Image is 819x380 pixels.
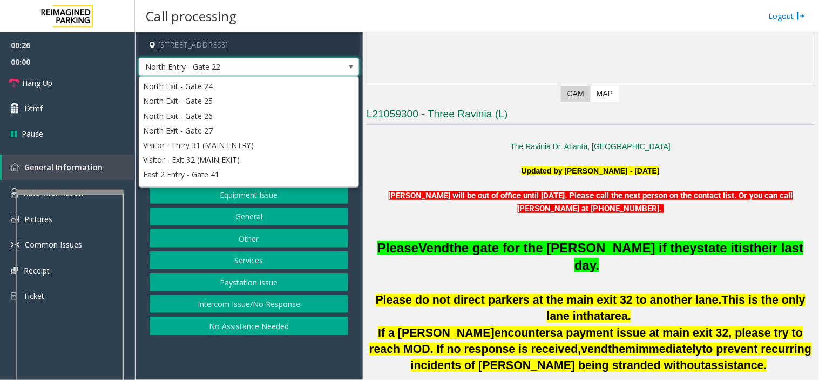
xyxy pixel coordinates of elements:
span: Updated by [PERSON_NAME] - [DATE] [522,166,660,175]
li: North Exit - Gate 25 [140,94,357,108]
span: assistance [705,359,764,372]
span: Pause [22,128,43,139]
span: If a [PERSON_NAME] [378,326,495,339]
li: East 2 Exit - Gate 42 [140,182,357,197]
a: Logout [769,10,806,22]
a: The Ravinia Dr. Atlanta, [GEOGRAPHIC_DATA] [511,142,671,151]
span: . [719,294,722,306]
h3: Call processing [140,3,242,29]
span: Hang Up [22,77,52,89]
button: Equipment Issue [150,185,348,204]
img: 'icon' [11,291,18,301]
button: Services [150,251,348,270]
span: vend [581,343,608,356]
img: 'icon' [11,241,19,249]
span: immediately [636,343,702,356]
li: East 2 Entry - Gate 41 [140,167,357,182]
span: [PERSON_NAME] will be out of office until [DATE]. Please call the next person on the con [389,191,707,201]
span: their last day. [574,241,804,273]
span: Rate Information [23,188,83,198]
li: Visitor - Entry 31 (MAIN ENTRY) [140,138,357,152]
span: it [731,241,739,256]
span: a payment issue at main exit 32, please try to reach MOD. If no response is received, [369,326,803,356]
a: General Information [2,155,135,180]
span: that [583,310,604,323]
button: No Assistance Needed [150,317,348,335]
button: Intercom Issue/No Response [150,295,348,314]
span: tact list. Or you can call [PERSON_NAME] at [PHONE_NUMBER]. [518,191,793,214]
img: 'icon' [11,163,19,171]
span: Please do not direct parkers at the main exit 32 to another lane [376,294,719,306]
button: Paystation Issue [150,273,348,291]
span: the gate for the [PERSON_NAME] if they [450,241,698,255]
h3: L21059300 - Three Ravinia (L) [367,107,815,125]
li: North Exit - Gate 24 [140,79,357,94]
li: North Exit - Gate 27 [140,123,357,138]
span: is [739,241,750,255]
img: 'icon' [11,188,18,198]
h4: [STREET_ADDRESS] [139,32,359,58]
button: General [150,208,348,226]
span: encounters [495,326,557,339]
span: them [608,343,636,356]
button: Other [150,229,348,248]
span: North Entry - Gate 22 [139,58,315,76]
span: Dtmf [24,103,43,114]
li: Visitor - Exit 32 (MAIN EXIT) [140,152,357,167]
span: General Information [24,162,103,172]
img: 'icon' [11,267,18,274]
label: CAM [561,86,591,102]
span: . [764,359,767,372]
span: Please [377,241,418,255]
span: area. [604,310,631,323]
span: Vend [418,241,449,255]
li: North Exit - Gate 26 [140,109,357,123]
img: logout [797,10,806,22]
img: 'icon' [11,216,19,223]
label: Map [590,86,619,102]
span: state [697,241,727,255]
